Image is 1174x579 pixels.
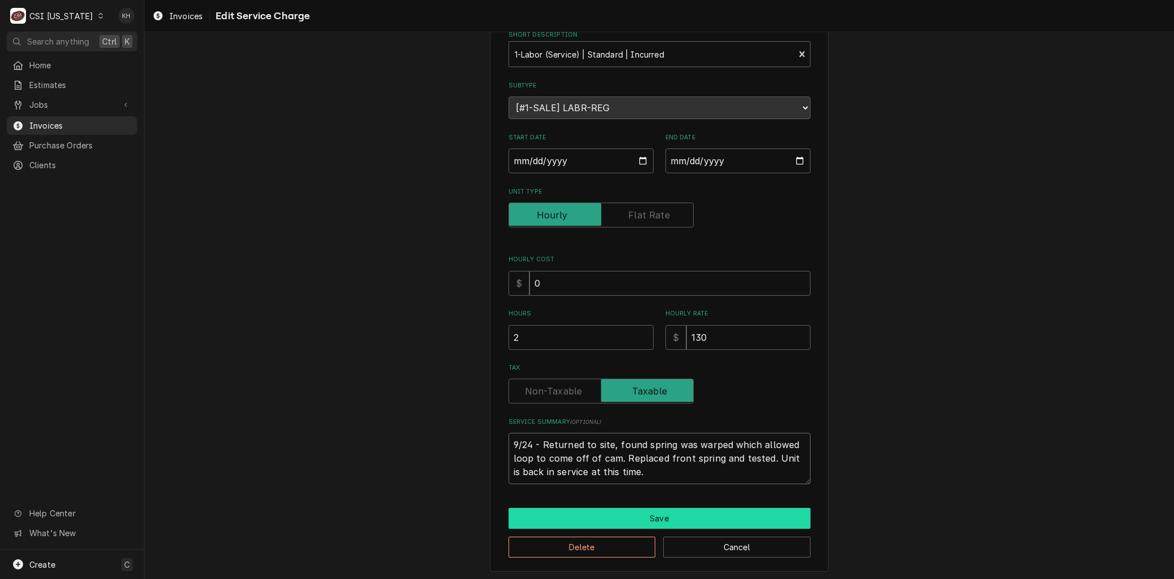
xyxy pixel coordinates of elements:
[509,30,811,40] label: Short Description
[29,507,130,519] span: Help Center
[509,363,811,372] label: Tax
[7,76,137,94] a: Estimates
[509,309,654,318] label: Hours
[509,508,811,558] div: Button Group
[7,136,137,155] a: Purchase Orders
[119,8,134,24] div: KH
[7,504,137,523] a: Go to Help Center
[124,559,130,571] span: C
[509,30,811,67] div: Short Description
[29,99,115,111] span: Jobs
[148,7,207,25] a: Invoices
[29,79,132,91] span: Estimates
[665,325,686,350] div: $
[509,255,811,264] label: Hourly Cost
[29,159,132,171] span: Clients
[102,36,117,47] span: Ctrl
[509,433,811,484] textarea: 9/24 - Returned to site, found spring was warped which allowed loop to come off of cam. Replaced ...
[509,309,654,349] div: [object Object]
[509,271,529,296] div: $
[509,418,811,484] div: Service Summary
[509,133,654,173] div: Start Date
[29,10,93,22] div: CSI [US_STATE]
[7,524,137,542] a: Go to What's New
[509,529,811,558] div: Button Group Row
[509,363,811,403] div: Tax
[570,419,602,425] span: ( optional )
[665,133,811,173] div: End Date
[509,148,654,173] input: yyyy-mm-dd
[509,508,811,529] div: Button Group Row
[27,36,89,47] span: Search anything
[665,133,811,142] label: End Date
[10,8,26,24] div: C
[169,10,203,22] span: Invoices
[665,148,811,173] input: yyyy-mm-dd
[212,8,310,24] span: Edit Service Charge
[509,187,811,196] label: Unit Type
[509,187,811,227] div: Unit Type
[509,508,811,529] button: Save
[29,59,132,71] span: Home
[7,95,137,114] a: Go to Jobs
[665,309,811,349] div: [object Object]
[665,309,811,318] label: Hourly Rate
[509,418,811,427] label: Service Summary
[509,81,811,119] div: Subtype
[125,36,130,47] span: K
[7,156,137,174] a: Clients
[509,537,656,558] button: Delete
[29,120,132,131] span: Invoices
[509,3,811,484] div: Line Item Create/Update Form
[7,116,137,135] a: Invoices
[119,8,134,24] div: Kyley Hunnicutt's Avatar
[29,560,55,569] span: Create
[7,32,137,51] button: Search anythingCtrlK
[663,537,811,558] button: Cancel
[509,133,654,142] label: Start Date
[509,255,811,295] div: Hourly Cost
[509,81,811,90] label: Subtype
[29,527,130,539] span: What's New
[7,56,137,74] a: Home
[29,139,132,151] span: Purchase Orders
[10,8,26,24] div: CSI Kentucky's Avatar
